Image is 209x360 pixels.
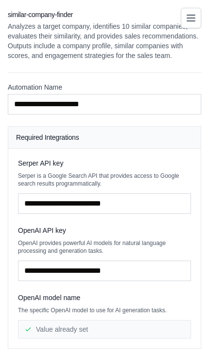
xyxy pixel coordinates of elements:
span: OpenAI API key [18,226,66,235]
label: Automation Name [8,82,201,92]
p: The specific OpenAI model to use for AI generation tasks. [18,306,191,314]
button: Toggle navigation [181,8,201,28]
p: OpenAI provides powerful AI models for natural language processing and generation tasks. [18,239,191,255]
span: Serper API key [18,158,63,168]
h4: Required Integrations [16,133,193,142]
h2: similar-company-finder [8,10,201,19]
div: Value already set [18,320,191,339]
p: Serper is a Google Search API that provides access to Google search results programmatically. [18,172,191,188]
p: Analyzes a target company, identifies 10 similar companies, evaluates their similarity, and provi... [8,21,201,60]
span: OpenAI model name [18,293,80,303]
